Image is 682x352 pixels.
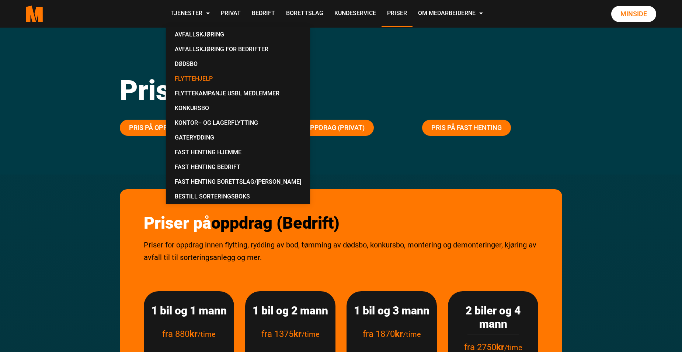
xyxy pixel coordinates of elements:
a: Dødsbo [169,57,307,71]
a: Privat [215,1,246,27]
a: Om Medarbeiderne [413,1,488,27]
h3: 1 bil og 3 mann [354,304,429,317]
h3: 2 biler og 4 mann [455,304,531,331]
a: Priser [382,1,413,27]
a: Borettslag [281,1,329,27]
strong: kr [293,329,302,339]
a: Fast Henting Bedrift [169,160,307,175]
span: /time [302,330,320,339]
span: Priser for oppdrag innen flytting, rydding av bod, tømming av dødsbo, konkursbo, montering og dem... [144,240,536,262]
a: Avfallskjøring [169,27,307,42]
a: Konkursbo [169,101,307,116]
a: Bestill Sorteringsboks [169,189,307,204]
strong: kr [395,329,403,339]
span: fra 1870 [363,329,403,339]
a: Pris på fast henting [422,120,511,136]
a: Kontor– og lagerflytting [169,116,307,130]
h2: Priser på [144,213,538,233]
a: Flyttehjelp [169,71,307,86]
span: /time [198,330,216,339]
span: oppdrag (Bedrift) [211,213,340,233]
a: Pris på oppdrag (Bedrift) [120,120,226,136]
h3: 1 bil og 2 mann [253,304,328,317]
a: Flyttekampanje USBL medlemmer [169,86,307,101]
a: Gaterydding [169,130,307,145]
a: Kundeservice [329,1,382,27]
span: /time [504,343,522,352]
span: fra 1375 [261,329,302,339]
a: Pris på oppdrag (Privat) [271,120,374,136]
span: fra 880 [162,329,198,339]
a: Bedrift [246,1,281,27]
h1: Pris [120,74,562,107]
a: Fast Henting Borettslag/[PERSON_NAME] [169,175,307,189]
h3: 1 bil og 1 mann [151,304,227,317]
a: Tjenester [166,1,215,27]
a: Fast Henting Hjemme [169,145,307,160]
a: Avfallskjøring for Bedrifter [169,42,307,57]
span: /time [403,330,421,339]
a: Minside [611,6,656,22]
strong: kr [189,329,198,339]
